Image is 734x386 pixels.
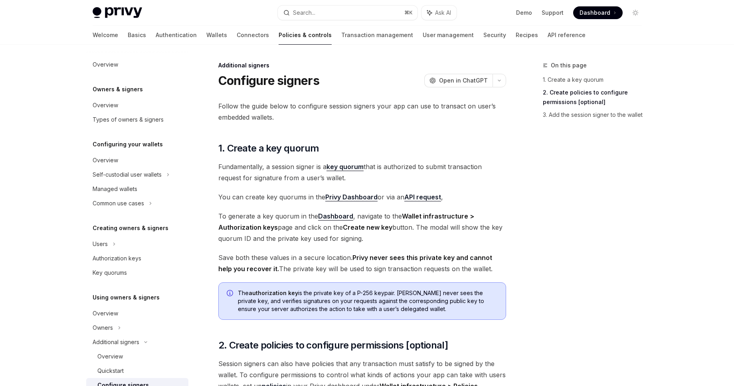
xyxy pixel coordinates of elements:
img: light logo [93,7,142,18]
strong: authorization key [249,289,298,296]
button: Toggle dark mode [629,6,642,19]
div: Overview [93,309,118,318]
h5: Configuring your wallets [93,140,163,149]
a: Overview [86,98,188,112]
span: To generate a key quorum in the , navigate to the page and click on the button. The modal will sh... [218,211,506,244]
strong: Privy never sees this private key and cannot help you recover it. [218,254,492,273]
a: Quickstart [86,364,188,378]
a: Authentication [156,26,197,45]
div: Search... [293,8,315,18]
div: Users [93,239,108,249]
a: Demo [516,9,532,17]
a: Overview [86,153,188,167]
span: 1. Create a key quorum [218,142,319,155]
a: Dashboard [573,6,623,19]
span: On this page [551,61,587,70]
a: Key quorums [86,266,188,280]
div: Overview [93,156,118,165]
a: Overview [86,306,188,321]
h5: Creating owners & signers [93,223,168,233]
div: Common use cases [93,199,144,208]
h5: Using owners & signers [93,293,160,302]
a: Connectors [237,26,269,45]
div: Quickstart [97,366,124,376]
div: Managed wallets [93,184,137,194]
h1: Configure signers [218,73,319,88]
svg: Info [227,290,235,298]
a: Basics [128,26,146,45]
span: Fundamentally, a session signer is a that is authorized to submit transaction request for signatu... [218,161,506,183]
div: Owners [93,323,113,333]
a: 1. Create a key quorum [543,73,648,86]
a: Overview [86,57,188,72]
span: Follow the guide below to configure session signers your app can use to transact on user’s embedd... [218,100,506,123]
a: Dashboard [318,212,353,221]
div: Self-custodial user wallets [93,170,162,179]
a: Security [483,26,506,45]
a: Support [542,9,564,17]
strong: Create new key [343,223,392,231]
a: Privy Dashboard [325,193,378,201]
button: Search...⌘K [278,6,417,20]
h5: Owners & signers [93,85,143,94]
div: Overview [93,60,118,69]
a: 2. Create policies to configure permissions [optional] [543,86,648,108]
span: 2. Create policies to configure permissions [optional] [218,339,448,352]
div: Types of owners & signers [93,115,164,124]
a: Recipes [516,26,538,45]
a: API reference [548,26,586,45]
a: 3. Add the session signer to the wallet [543,108,648,121]
a: Wallets [206,26,227,45]
div: Authorization keys [93,254,141,263]
div: Additional signers [93,337,139,347]
span: Dashboard [580,9,610,17]
a: User management [423,26,474,45]
div: Key quorums [93,268,127,278]
a: API request [404,193,441,201]
a: Types of owners & signers [86,112,188,127]
span: Save both these values in a secure location. The private key will be used to sign transaction req... [218,252,506,274]
div: Overview [93,100,118,110]
a: key quorum [326,163,364,171]
span: You can create key quorums in the or via an , [218,191,506,203]
a: Policies & controls [279,26,332,45]
button: Ask AI [421,6,457,20]
a: Managed wallets [86,182,188,196]
span: ⌘ K [404,10,413,16]
button: Open in ChatGPT [424,74,493,87]
a: Transaction management [341,26,413,45]
div: Overview [97,352,123,361]
span: Ask AI [435,9,451,17]
a: Overview [86,349,188,364]
span: Open in ChatGPT [439,77,488,85]
a: Authorization keys [86,251,188,266]
div: Additional signers [218,61,506,69]
span: The is the private key of a P-256 keypair. [PERSON_NAME] never sees the private key, and verifies... [238,289,498,313]
a: Welcome [93,26,118,45]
